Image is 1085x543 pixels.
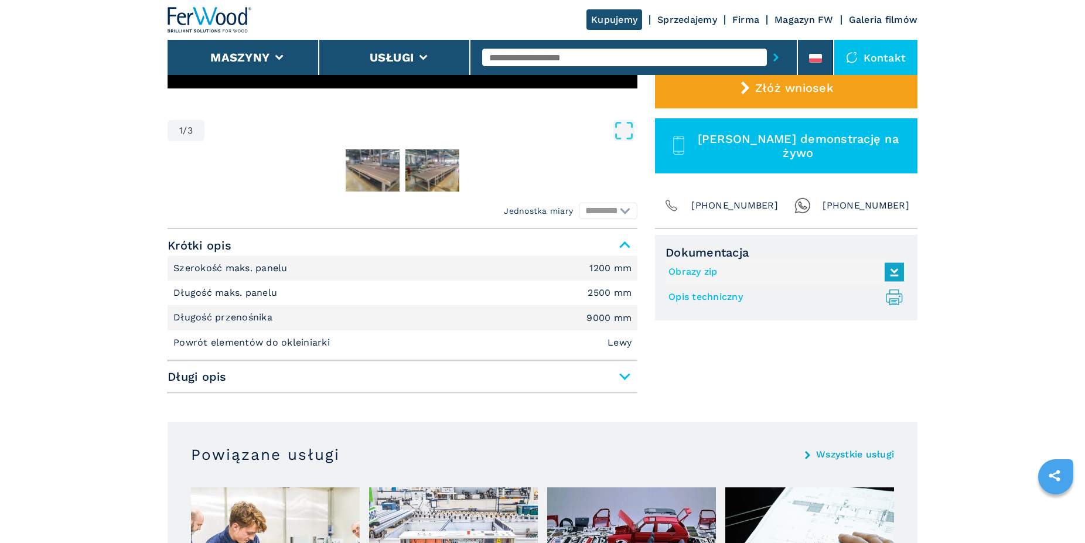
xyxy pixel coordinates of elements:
a: Firma [732,14,759,25]
p: Długość maks. panelu [173,286,280,299]
a: Kupujemy [586,9,642,30]
a: Sprzedajemy [657,14,717,25]
p: Szerokość maks. panelu [173,262,291,275]
img: Ferwood [168,7,252,33]
span: 3 [187,126,193,135]
em: Jednostka miary [504,205,573,217]
span: Dokumentacja [666,245,907,259]
span: / [183,126,187,135]
em: 1200 mm [589,264,632,273]
a: Galeria filmów [849,14,918,25]
img: 7c08c28fdc5418089519258bfabf210c [346,149,400,192]
span: Złóż wniosek [755,81,834,95]
span: Długi opis [168,366,637,387]
button: Open Fullscreen [207,120,634,141]
a: Opis techniczny [668,288,898,307]
span: [PERSON_NAME] demonstrację na żywo [692,132,904,160]
em: 9000 mm [586,313,632,323]
button: [PERSON_NAME] demonstrację na żywo [655,118,917,173]
img: 6fd4348ce783108c02733305d1c37a61 [405,149,459,192]
em: 2500 mm [588,288,632,298]
span: [PHONE_NUMBER] [691,197,778,214]
button: Go to Slide 3 [403,147,462,194]
iframe: Chat [1035,490,1076,534]
div: Krótki opis [168,256,637,356]
a: Magazyn FW [774,14,834,25]
button: Usługi [370,50,414,64]
button: Go to Slide 2 [343,147,402,194]
h3: Powiązane usługi [191,445,340,464]
p: Długość przenośnika [173,311,275,324]
p: Powrót elementów do okleiniarki [173,336,333,349]
span: 1 [179,126,183,135]
img: Whatsapp [794,197,811,214]
em: Lewy [608,338,632,347]
button: Złóż wniosek [655,67,917,108]
a: Obrazy zip [668,262,898,282]
span: [PHONE_NUMBER] [823,197,909,214]
button: Maszyny [210,50,269,64]
img: Kontakt [846,52,858,63]
button: submit-button [767,44,785,71]
nav: Thumbnail Navigation [168,147,637,194]
img: Phone [663,197,680,214]
div: Kontakt [834,40,917,75]
a: sharethis [1040,461,1069,490]
span: Krótki opis [168,235,637,256]
a: Wszystkie usługi [816,450,894,459]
